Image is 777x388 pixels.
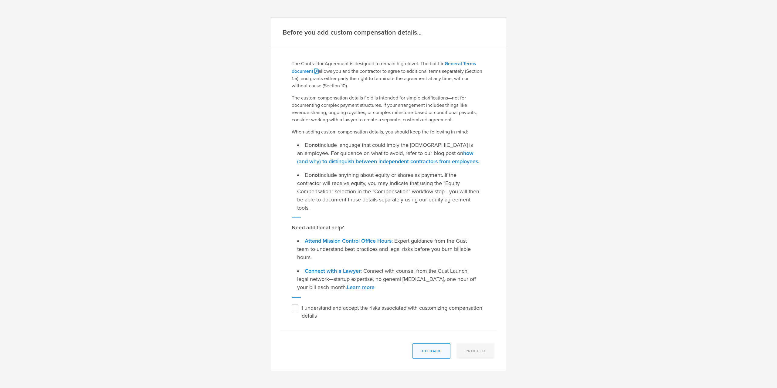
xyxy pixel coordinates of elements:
[292,60,485,89] p: The Contractor Agreement is designed to remain high-level. The built-in allows you and the contra...
[297,150,479,165] a: how (and why) to distinguish between independent contractors from employees.
[297,237,480,261] li: : Expert guidance from the Gust team to understand best practices and legal risks before you burn...
[412,343,450,359] button: Go Back
[297,171,480,212] li: Do include anything about equity or shares as payment. If the contractor will receive equity, you...
[347,284,375,291] a: Learn more
[747,341,777,370] iframe: Chat Widget
[312,172,320,178] strong: not
[283,28,422,37] h2: Before you add custom compensation details...
[292,128,485,136] p: When adding custom compensation details, you should keep the following in mind:
[292,224,485,231] h3: Need additional help?
[305,238,392,244] a: Attend Mission Control Office Hours
[292,94,485,123] p: The custom compensation details field is intended for simple clarifications—not for documenting c...
[297,141,480,166] li: Do include language that could imply the [DEMOGRAPHIC_DATA] is an employee. For guidance on what ...
[312,142,320,148] strong: not
[302,303,484,320] label: I understand and accept the risks associated with customizing compensation details
[292,61,476,74] a: General Terms document
[305,268,361,274] a: Connect with a Lawyer
[297,267,480,292] li: : Connect with counsel from the Gust Launch legal network—startup expertise, no general [MEDICAL_...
